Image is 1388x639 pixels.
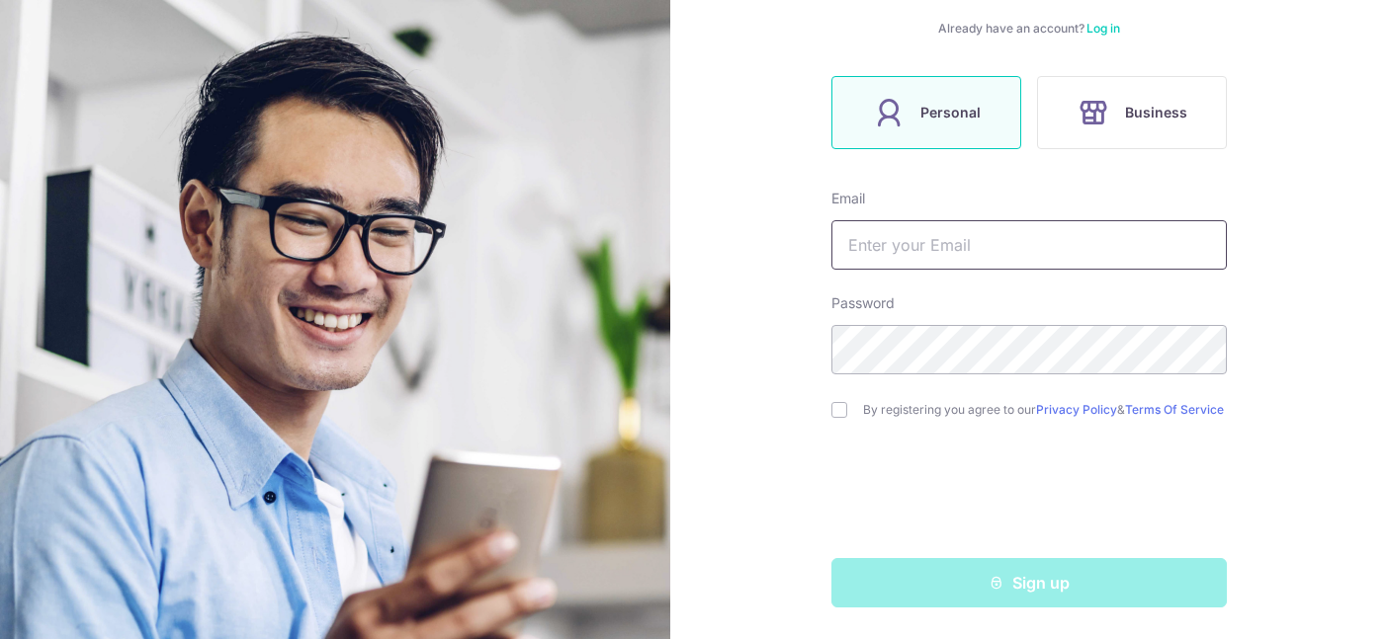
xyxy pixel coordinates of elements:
a: Personal [824,76,1029,149]
label: By registering you agree to our & [863,402,1227,418]
input: Enter your Email [831,220,1227,270]
a: Privacy Policy [1036,402,1117,417]
label: Password [831,293,895,313]
a: Log in [1086,21,1120,36]
span: Personal [920,101,981,124]
span: Business [1125,101,1187,124]
label: Email [831,189,865,208]
a: Business [1029,76,1235,149]
div: Already have an account? [831,21,1227,37]
a: Terms Of Service [1125,402,1224,417]
iframe: reCAPTCHA [879,457,1179,534]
